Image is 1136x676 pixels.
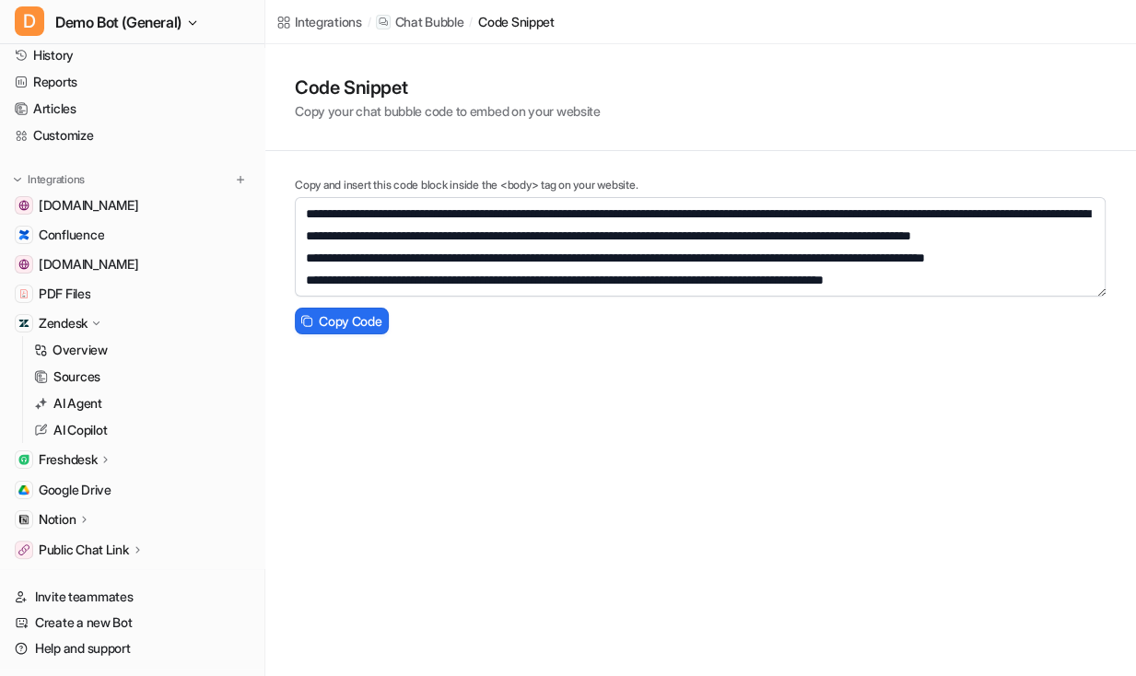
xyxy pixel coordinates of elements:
[39,285,90,303] span: PDF Files
[7,122,257,148] a: Customize
[39,481,111,499] span: Google Drive
[7,192,257,218] a: www.airbnb.com[DOMAIN_NAME]
[53,367,100,386] p: Sources
[18,454,29,465] img: Freshdesk
[18,288,29,299] img: PDF Files
[276,12,362,31] a: Integrations
[234,173,247,186] img: menu_add.svg
[300,315,313,327] img: copy
[295,308,389,334] button: Copy Code
[295,74,601,101] h1: Code Snippet
[18,318,29,329] img: Zendesk
[469,14,473,30] span: /
[7,69,257,95] a: Reports
[55,9,182,35] span: Demo Bot (General)
[7,281,257,307] a: PDF FilesPDF Files
[7,251,257,277] a: www.atlassian.com[DOMAIN_NAME]
[368,14,371,30] span: /
[27,364,257,390] a: Sources
[7,170,90,189] button: Integrations
[7,477,257,503] a: Google DriveGoogle Drive
[295,101,601,121] p: Copy your chat bubble code to embed on your website
[18,544,29,555] img: Public Chat Link
[27,337,257,363] a: Overview
[7,96,257,122] a: Articles
[39,314,88,332] p: Zendesk
[53,394,102,413] p: AI Agent
[27,417,257,443] a: AI Copilot
[478,12,555,31] a: code snippet
[27,390,257,416] a: AI Agent
[18,229,29,240] img: Confluence
[7,635,257,661] a: Help and support
[18,514,29,525] img: Notion
[394,13,463,31] p: Chat Bubble
[39,255,138,274] span: [DOMAIN_NAME]
[319,311,381,331] span: Copy Code
[376,13,463,31] a: Chat Bubble
[7,222,257,248] a: ConfluenceConfluence
[15,6,44,36] span: D
[7,584,257,610] a: Invite teammates
[18,259,29,270] img: www.atlassian.com
[53,421,107,439] p: AI Copilot
[39,510,76,529] p: Notion
[39,450,97,469] p: Freshdesk
[295,177,1106,193] p: Copy and insert this code block inside the <body> tag on your website.
[11,173,24,186] img: expand menu
[28,172,85,187] p: Integrations
[39,541,129,559] p: Public Chat Link
[7,42,257,68] a: History
[39,226,104,244] span: Confluence
[7,610,257,635] a: Create a new Bot
[53,341,108,359] p: Overview
[18,200,29,211] img: www.airbnb.com
[295,12,362,31] div: Integrations
[18,484,29,495] img: Google Drive
[39,196,138,215] span: [DOMAIN_NAME]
